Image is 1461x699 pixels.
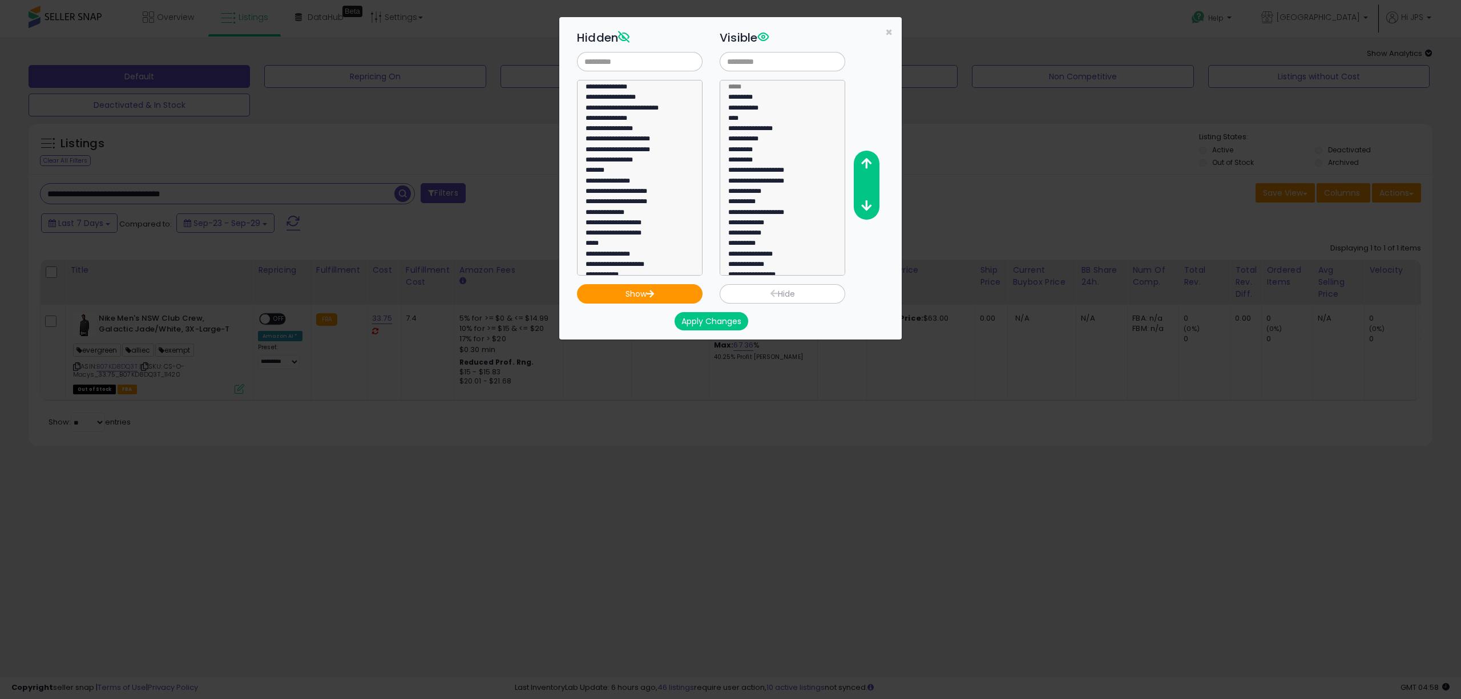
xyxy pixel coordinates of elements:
[675,312,748,330] button: Apply Changes
[885,24,893,41] span: ×
[577,29,703,46] h3: Hidden
[577,284,703,304] button: Show
[720,284,845,304] button: Hide
[720,29,845,46] h3: Visible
